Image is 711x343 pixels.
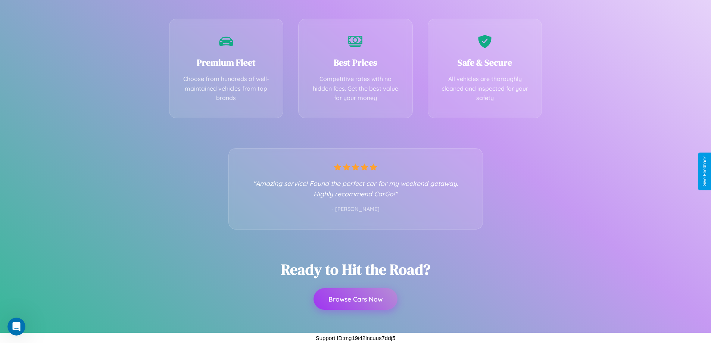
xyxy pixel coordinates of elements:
[7,318,25,336] iframe: Intercom live chat
[181,74,272,103] p: Choose from hundreds of well-maintained vehicles from top brands
[439,74,531,103] p: All vehicles are thoroughly cleaned and inspected for your safety
[310,74,401,103] p: Competitive rates with no hidden fees. Get the best value for your money
[281,259,430,280] h2: Ready to Hit the Road?
[244,178,468,199] p: "Amazing service! Found the perfect car for my weekend getaway. Highly recommend CarGo!"
[181,56,272,69] h3: Premium Fleet
[439,56,531,69] h3: Safe & Secure
[310,56,401,69] h3: Best Prices
[314,288,397,310] button: Browse Cars Now
[702,156,707,187] div: Give Feedback
[244,205,468,214] p: - [PERSON_NAME]
[316,333,395,343] p: Support ID: mg19i42lncuus7ddj5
